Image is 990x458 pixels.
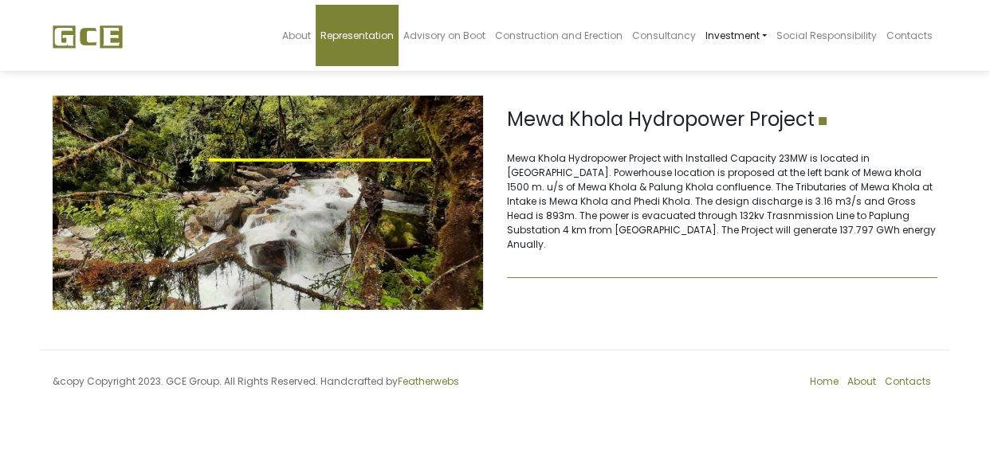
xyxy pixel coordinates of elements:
a: Investment [701,5,772,66]
a: Consultancy [627,5,701,66]
a: Representation [316,5,399,66]
img: GCE Group [53,25,123,49]
div: &copy Copyright 2023. GCE Group. All Rights Reserved. Handcrafted by [41,374,495,398]
a: Featherwebs [398,374,459,388]
a: Advisory on Boot [399,5,490,66]
p: Mewa Khola Hydropower Project with Installed Capacity 23MW is located in [GEOGRAPHIC_DATA]. Power... [507,151,937,252]
a: About [847,374,876,388]
span: Representation [320,29,394,42]
a: Construction and Erection [490,5,627,66]
a: Contacts [885,374,931,388]
span: Contacts [886,29,933,42]
a: Contacts [882,5,937,66]
span: Construction and Erection [495,29,623,42]
span: About [282,29,311,42]
a: About [277,5,316,66]
span: Social Responsibility [776,29,877,42]
span: Investment [705,29,760,42]
h1: Mewa Khola Hydropower Project [507,108,937,131]
span: Advisory on Boot [403,29,485,42]
a: Home [810,374,839,388]
span: Consultancy [632,29,696,42]
a: Social Responsibility [772,5,882,66]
